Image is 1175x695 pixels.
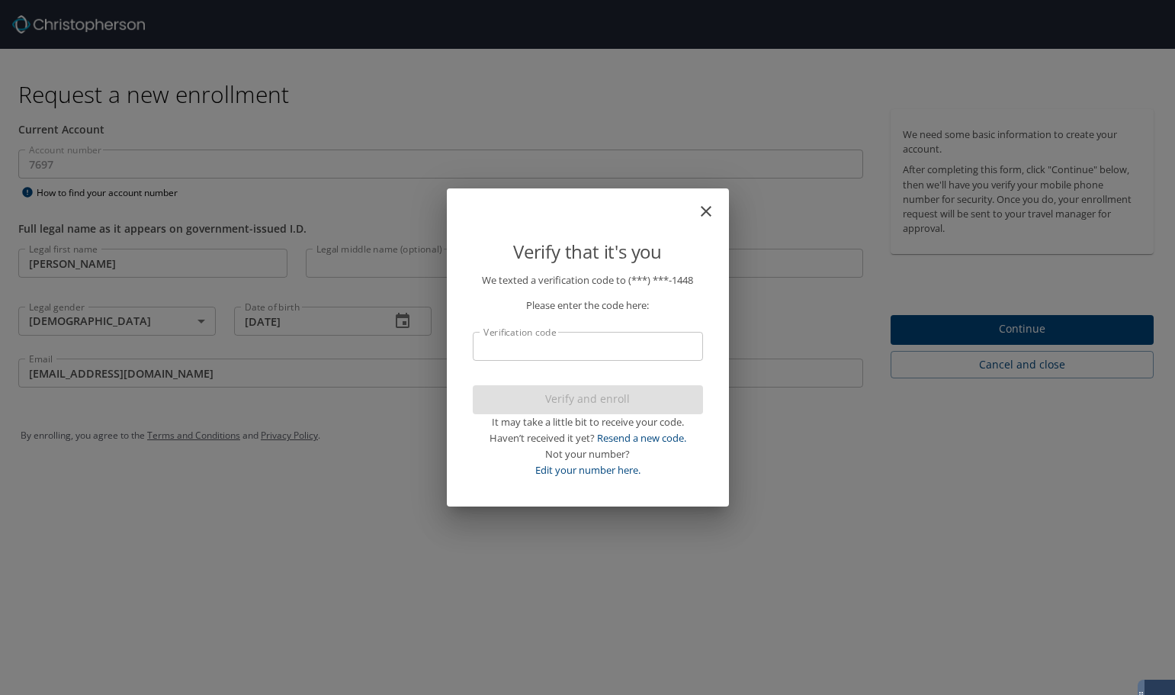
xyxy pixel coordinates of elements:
a: Edit your number here. [535,463,640,477]
div: Haven’t received it yet? [473,430,703,446]
a: Resend a new code. [597,431,686,445]
p: Please enter the code here: [473,298,703,314]
p: We texted a verification code to (***) ***- 1448 [473,272,703,288]
div: Not your number? [473,446,703,462]
button: close [705,195,723,213]
p: Verify that it's you [473,237,703,266]
div: It may take a little bit to receive your code. [473,414,703,430]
